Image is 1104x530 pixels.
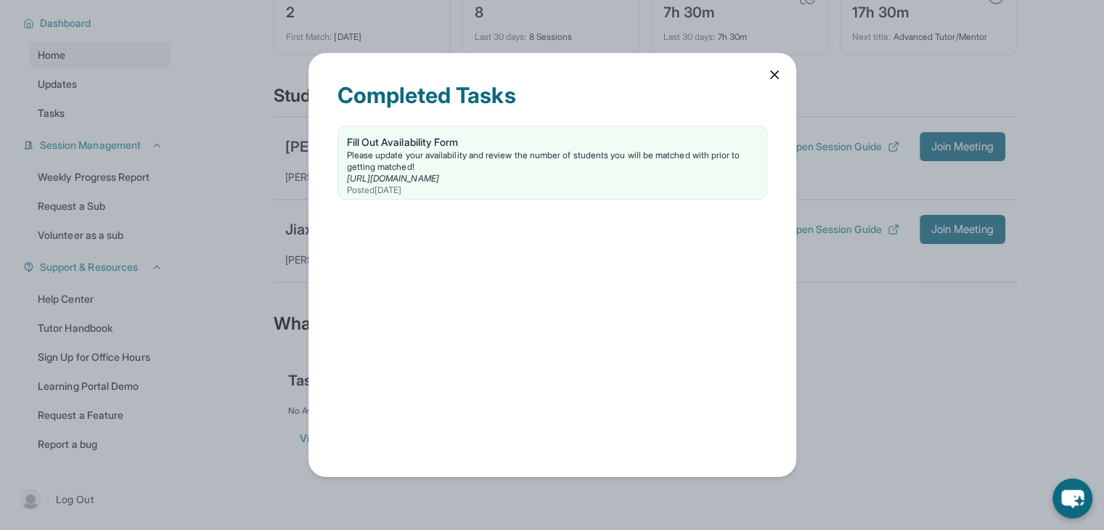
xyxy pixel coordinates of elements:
[347,150,758,173] div: Please update your availability and review the number of students you will be matched with prior ...
[347,173,439,184] a: [URL][DOMAIN_NAME]
[347,184,758,196] div: Posted [DATE]
[338,126,766,199] a: Fill Out Availability FormPlease update your availability and review the number of students you w...
[1052,478,1092,518] button: chat-button
[347,135,758,150] div: Fill Out Availability Form
[338,82,767,126] div: Completed Tasks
